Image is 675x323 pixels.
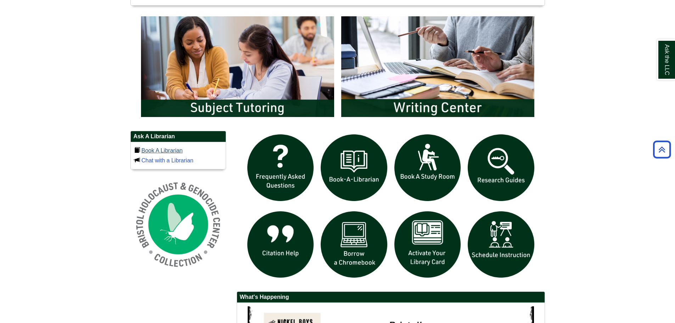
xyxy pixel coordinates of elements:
img: Borrow a chromebook icon links to the borrow a chromebook web page [317,208,391,282]
img: Research Guides icon links to research guides web page [464,131,538,205]
div: slideshow [137,13,538,124]
img: frequently asked questions [244,131,317,205]
img: citation help icon links to citation help guide page [244,208,317,282]
img: For faculty. Schedule Library Instruction icon links to form. [464,208,538,282]
img: activate Library Card icon links to form to activate student ID into library card [391,208,465,282]
img: Holocaust and Genocide Collection [130,177,226,272]
a: Chat with a Librarian [141,157,193,163]
a: Book A Librarian [141,147,183,154]
img: Book a Librarian icon links to book a librarian web page [317,131,391,205]
a: Back to Top [651,145,673,154]
img: Writing Center Information [338,13,538,121]
h2: What's Happening [237,292,545,303]
h2: Ask A Librarian [131,131,226,142]
img: book a study room icon links to book a study room web page [391,131,465,205]
img: Subject Tutoring Information [137,13,338,121]
div: slideshow [244,131,538,284]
